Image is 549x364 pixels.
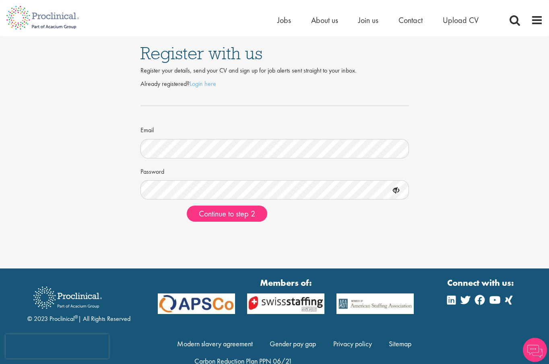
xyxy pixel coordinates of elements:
img: APSCo [241,293,330,314]
a: Modern slavery agreement [177,339,253,348]
a: Gender pay gap [270,339,316,348]
a: Sitemap [389,339,411,348]
span: Continue to step 2 [199,208,255,219]
div: Register your details, send your CV and sign up for job alerts sent straight to your inbox. [140,66,409,75]
label: Email [140,123,154,135]
a: Privacy policy [333,339,372,348]
img: APSCo [152,293,241,314]
a: About us [311,15,338,25]
button: Continue to step 2 [187,206,267,222]
sup: ® [74,314,78,320]
a: Contact [398,15,423,25]
a: Jobs [277,15,291,25]
strong: Members of: [158,277,414,289]
img: Proclinical Recruitment [27,281,108,314]
div: © 2023 Proclinical | All Rights Reserved [27,281,130,324]
a: Login here [190,79,216,88]
strong: Connect with us: [447,277,516,289]
label: Password [140,164,164,177]
p: Already registered? [140,79,409,89]
iframe: reCAPTCHA [6,334,109,358]
a: Upload CV [443,15,479,25]
h1: Register with us [140,44,409,62]
a: Join us [358,15,378,25]
img: Chatbot [523,338,547,362]
img: APSCo [330,293,420,314]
